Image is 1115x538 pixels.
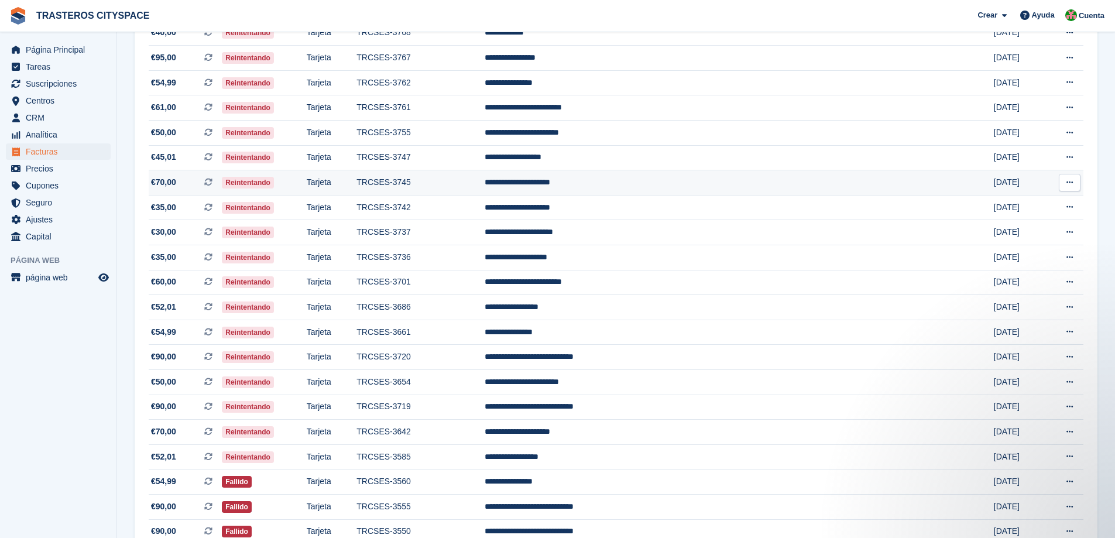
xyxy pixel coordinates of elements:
[356,70,484,95] td: TRCSES-3762
[307,345,357,370] td: Tarjeta
[307,20,357,46] td: Tarjeta
[6,177,111,194] a: menu
[994,20,1044,46] td: [DATE]
[222,152,274,163] span: Reintentando
[307,420,357,445] td: Tarjeta
[994,121,1044,146] td: [DATE]
[6,76,111,92] a: menu
[307,245,357,270] td: Tarjeta
[6,59,111,75] a: menu
[994,494,1044,519] td: [DATE]
[222,351,274,363] span: Reintentando
[26,211,96,228] span: Ajustes
[151,525,176,537] span: €90,00
[222,327,274,338] span: Reintentando
[356,170,484,196] td: TRCSES-3745
[994,320,1044,345] td: [DATE]
[994,370,1044,395] td: [DATE]
[151,400,176,413] span: €90,00
[97,270,111,285] a: Vista previa de la tienda
[307,145,357,170] td: Tarjeta
[151,376,176,388] span: €50,00
[6,211,111,228] a: menu
[26,269,96,286] span: página web
[307,395,357,420] td: Tarjeta
[222,252,274,263] span: Reintentando
[151,77,176,89] span: €54,99
[26,160,96,177] span: Precios
[994,195,1044,220] td: [DATE]
[307,46,357,71] td: Tarjeta
[994,345,1044,370] td: [DATE]
[994,470,1044,495] td: [DATE]
[151,451,176,463] span: €52,01
[1065,9,1077,21] img: CitySpace
[222,202,274,214] span: Reintentando
[994,70,1044,95] td: [DATE]
[307,70,357,95] td: Tarjeta
[151,201,176,214] span: €35,00
[151,475,176,488] span: €54,99
[222,526,252,537] span: Fallido
[356,494,484,519] td: TRCSES-3555
[356,220,484,245] td: TRCSES-3737
[356,95,484,121] td: TRCSES-3761
[994,395,1044,420] td: [DATE]
[356,420,484,445] td: TRCSES-3642
[151,301,176,313] span: €52,01
[6,228,111,245] a: menu
[26,76,96,92] span: Suscripciones
[26,42,96,58] span: Página Principal
[26,126,96,143] span: Analítica
[151,126,176,139] span: €50,00
[6,126,111,143] a: menu
[356,345,484,370] td: TRCSES-3720
[994,245,1044,270] td: [DATE]
[151,276,176,288] span: €60,00
[9,7,27,25] img: stora-icon-8386f47178a22dfd0bd8f6a31ec36ba5ce8667c1dd55bd0f319d3a0aa187defe.svg
[307,270,357,295] td: Tarjeta
[26,92,96,109] span: Centros
[1079,10,1104,22] span: Cuenta
[994,170,1044,196] td: [DATE]
[356,121,484,146] td: TRCSES-3755
[26,109,96,126] span: CRM
[222,376,274,388] span: Reintentando
[994,95,1044,121] td: [DATE]
[6,194,111,211] a: menu
[307,320,357,345] td: Tarjeta
[222,127,274,139] span: Reintentando
[6,269,111,286] a: menú
[994,46,1044,71] td: [DATE]
[151,251,176,263] span: €35,00
[222,501,252,513] span: Fallido
[26,59,96,75] span: Tareas
[151,501,176,513] span: €90,00
[222,301,274,313] span: Reintentando
[307,170,357,196] td: Tarjeta
[994,295,1044,320] td: [DATE]
[151,176,176,189] span: €70,00
[1032,9,1055,21] span: Ayuda
[356,370,484,395] td: TRCSES-3654
[26,143,96,160] span: Facturas
[994,220,1044,245] td: [DATE]
[307,444,357,470] td: Tarjeta
[32,6,155,25] a: TRASTEROS CITYSPACE
[994,420,1044,445] td: [DATE]
[994,270,1044,295] td: [DATE]
[26,194,96,211] span: Seguro
[977,9,997,21] span: Crear
[307,295,357,320] td: Tarjeta
[222,276,274,288] span: Reintentando
[307,470,357,495] td: Tarjeta
[356,470,484,495] td: TRCSES-3560
[6,160,111,177] a: menu
[307,370,357,395] td: Tarjeta
[11,255,116,266] span: Página web
[307,195,357,220] td: Tarjeta
[151,226,176,238] span: €30,00
[151,426,176,438] span: €70,00
[151,52,176,64] span: €95,00
[222,426,274,438] span: Reintentando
